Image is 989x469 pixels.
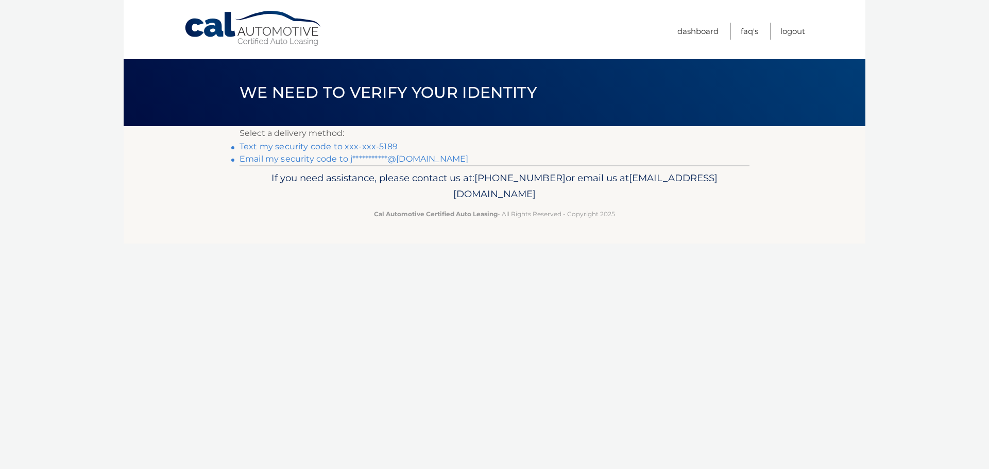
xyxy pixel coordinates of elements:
p: If you need assistance, please contact us at: or email us at [246,170,743,203]
a: Cal Automotive [184,10,323,47]
a: Logout [780,23,805,40]
a: FAQ's [741,23,758,40]
span: [PHONE_NUMBER] [474,172,566,184]
p: Select a delivery method: [240,126,749,141]
p: - All Rights Reserved - Copyright 2025 [246,209,743,219]
span: We need to verify your identity [240,83,537,102]
a: Dashboard [677,23,719,40]
strong: Cal Automotive Certified Auto Leasing [374,210,498,218]
a: Text my security code to xxx-xxx-5189 [240,142,398,151]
